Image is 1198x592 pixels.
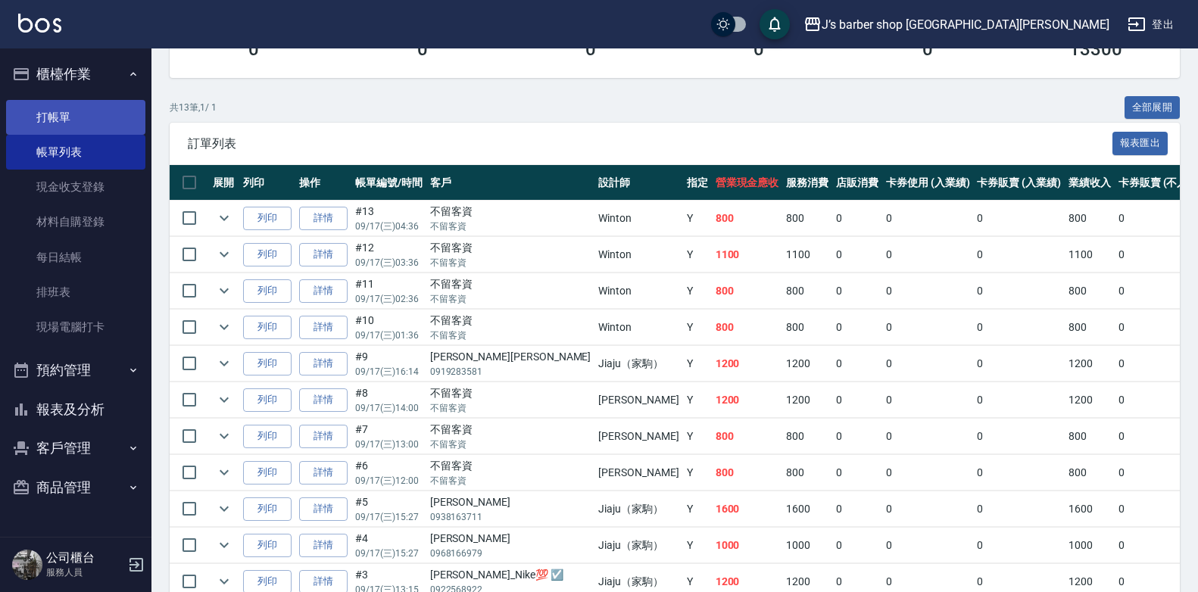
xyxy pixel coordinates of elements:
button: 櫃檯作業 [6,55,145,94]
h3: 0 [417,39,428,60]
td: 0 [832,491,882,527]
td: 0 [973,237,1065,273]
td: 1600 [712,491,783,527]
p: 0919283581 [430,365,591,379]
td: 0 [832,528,882,563]
td: #5 [351,491,426,527]
th: 操作 [295,165,351,201]
td: Y [683,382,712,418]
td: 1600 [782,491,832,527]
div: [PERSON_NAME] [430,494,591,510]
p: 0938163711 [430,510,591,524]
td: 800 [782,310,832,345]
h3: 0 [753,39,764,60]
div: 不留客資 [430,458,591,474]
button: 列印 [243,352,292,375]
td: #13 [351,201,426,236]
td: 0 [832,382,882,418]
img: Person [12,550,42,580]
h3: 0 [248,39,259,60]
p: 09/17 (三) 16:14 [355,365,423,379]
p: 09/17 (三) 13:00 [355,438,423,451]
button: 列印 [243,497,292,521]
td: 0 [882,528,974,563]
td: 1200 [712,382,783,418]
td: 0 [832,273,882,309]
td: Y [683,237,712,273]
td: #4 [351,528,426,563]
div: 不留客資 [430,276,591,292]
div: [PERSON_NAME][PERSON_NAME] [430,349,591,365]
td: 1000 [782,528,832,563]
a: 詳情 [299,497,348,521]
p: 共 13 筆, 1 / 1 [170,101,217,114]
td: 0 [882,273,974,309]
td: 0 [973,382,1065,418]
td: 800 [712,455,783,491]
td: 800 [1065,201,1115,236]
button: 列印 [243,425,292,448]
td: #12 [351,237,426,273]
td: 0 [882,419,974,454]
td: [PERSON_NAME] [594,382,682,418]
td: 0 [973,201,1065,236]
td: 800 [712,419,783,454]
button: 報表及分析 [6,390,145,429]
button: 列印 [243,279,292,303]
td: 0 [832,419,882,454]
th: 帳單編號/時間 [351,165,426,201]
th: 指定 [683,165,712,201]
td: 800 [712,201,783,236]
button: expand row [213,279,236,302]
td: #11 [351,273,426,309]
div: 不留客資 [430,385,591,401]
p: 服務人員 [46,566,123,579]
th: 列印 [239,165,295,201]
td: Jiaju（家駒） [594,528,682,563]
td: #7 [351,419,426,454]
a: 詳情 [299,207,348,230]
th: 服務消費 [782,165,832,201]
td: 0 [832,201,882,236]
p: 09/17 (三) 12:00 [355,474,423,488]
p: 不留客資 [430,438,591,451]
button: expand row [213,425,236,447]
td: 800 [782,419,832,454]
td: 1000 [1065,528,1115,563]
td: 0 [882,201,974,236]
a: 報表匯出 [1112,136,1168,150]
td: 1200 [1065,346,1115,382]
td: 1100 [782,237,832,273]
td: 800 [712,310,783,345]
td: 0 [882,455,974,491]
td: 1200 [782,382,832,418]
p: 09/17 (三) 04:36 [355,220,423,233]
th: 展開 [209,165,239,201]
td: 0 [973,491,1065,527]
td: Jiaju（家駒） [594,491,682,527]
p: 09/17 (三) 01:36 [355,329,423,342]
p: 不留客資 [430,256,591,270]
button: 商品管理 [6,468,145,507]
td: 800 [1065,419,1115,454]
button: expand row [213,207,236,229]
a: 詳情 [299,461,348,485]
p: 09/17 (三) 15:27 [355,547,423,560]
div: 不留客資 [430,240,591,256]
h3: 13300 [1069,39,1122,60]
span: 訂單列表 [188,136,1112,151]
div: J’s barber shop [GEOGRAPHIC_DATA][PERSON_NAME] [822,15,1109,34]
button: 預約管理 [6,351,145,390]
a: 詳情 [299,534,348,557]
a: 詳情 [299,243,348,266]
td: 0 [973,528,1065,563]
a: 現金收支登錄 [6,170,145,204]
button: 列印 [243,207,292,230]
td: Winton [594,201,682,236]
p: 09/17 (三) 02:36 [355,292,423,306]
th: 卡券使用 (入業績) [882,165,974,201]
td: Winton [594,237,682,273]
th: 業績收入 [1065,165,1115,201]
td: 0 [832,455,882,491]
td: 0 [882,491,974,527]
